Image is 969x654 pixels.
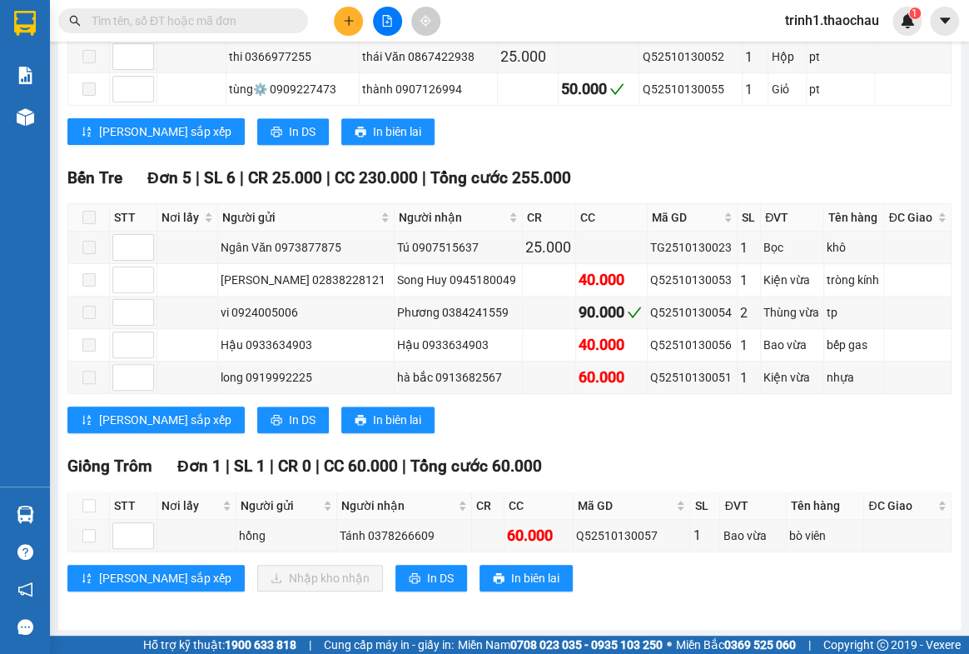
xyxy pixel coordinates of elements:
[771,80,803,98] div: Giỏ
[373,122,421,141] span: In biên lai
[222,208,376,227] span: Người gửi
[579,366,644,389] div: 60.000
[422,168,426,187] span: |
[937,13,952,28] span: caret-down
[827,238,881,257] div: khô
[824,204,884,232] th: Tên hàng
[397,303,520,322] div: Phương 0384241559
[397,336,520,354] div: Hậu 0933634903
[99,122,231,141] span: [PERSON_NAME] sắp xếp
[411,7,440,36] button: aim
[576,204,648,232] th: CC
[579,268,644,292] div: 40.000
[81,126,92,139] span: sort-ascending
[69,15,81,27] span: search
[648,362,738,394] td: Q52510130051
[221,303,390,322] div: vi 0924005006
[309,636,311,654] span: |
[420,15,431,27] span: aim
[324,457,398,476] span: CC 60.000
[399,208,506,227] span: Người nhận
[648,329,738,362] td: Q52510130056
[740,237,758,258] div: 1
[827,368,881,387] div: nhựa
[409,572,420,586] span: printer
[579,333,644,357] div: 40.000
[147,168,191,187] span: Đơn 5
[397,271,520,289] div: Song Huy 0945180049
[763,368,821,387] div: Kiện vừa
[316,457,320,476] span: |
[221,368,390,387] div: long 0919992225
[161,208,201,227] span: Nơi lấy
[67,168,122,187] span: Bến Tre
[627,305,642,320] span: check
[740,302,758,323] div: 2
[430,168,571,187] span: Tổng cước 255.000
[196,168,200,187] span: |
[720,492,786,520] th: ĐVT
[693,525,717,546] div: 1
[17,544,33,560] span: question-circle
[900,13,915,28] img: icon-new-feature
[14,11,36,36] img: logo-vxr
[510,638,663,652] strong: 0708 023 035 - 0935 103 250
[507,524,570,547] div: 60.000
[480,565,573,592] button: printerIn biên lai
[341,118,435,145] button: printerIn biên lai
[827,303,881,322] div: tp
[579,301,644,324] div: 90.000
[761,204,824,232] th: ĐVT
[827,336,881,354] div: bếp gas
[667,642,672,648] span: ⚪️
[578,497,673,515] span: Mã GD
[248,168,322,187] span: CR 25.000
[771,47,803,66] div: Hộp
[650,238,734,257] div: TG2510130023
[504,492,574,520] th: CC
[241,497,320,515] span: Người gửi
[642,47,738,66] div: Q52510130052
[17,67,34,84] img: solution-icon
[724,638,796,652] strong: 0369 525 060
[335,168,418,187] span: CC 230.000
[397,238,520,257] div: Tú 0907515637
[809,80,872,98] div: pt
[763,303,821,322] div: Thùng vừa
[234,457,266,476] span: SL 1
[789,527,862,545] div: bò viên
[745,47,766,67] div: 1
[362,80,494,98] div: thành 0907126994
[67,457,152,476] span: Giồng Trôm
[650,368,734,387] div: Q52510130051
[334,7,363,36] button: plus
[652,208,720,227] span: Mã GD
[17,506,34,523] img: warehouse-icon
[639,41,742,73] td: Q52510130052
[99,411,231,429] span: [PERSON_NAME] sắp xếp
[639,73,742,106] td: Q52510130055
[257,407,329,433] button: printerIn DS
[373,411,421,429] span: In biên lai
[740,270,758,291] div: 1
[373,7,402,36] button: file-add
[161,497,219,515] span: Nơi lấy
[67,407,245,433] button: sort-ascending[PERSON_NAME] sắp xếp
[343,15,355,27] span: plus
[740,367,758,388] div: 1
[143,636,296,654] span: Hỗ trợ kỹ thuật:
[500,45,555,68] div: 25.000
[809,47,872,66] div: pt
[226,457,230,476] span: |
[81,414,92,427] span: sort-ascending
[381,15,393,27] span: file-add
[690,492,720,520] th: SL
[17,108,34,126] img: warehouse-icon
[341,407,435,433] button: printerIn biên lai
[609,82,624,97] span: check
[110,204,157,232] th: STT
[67,565,245,592] button: sort-ascending[PERSON_NAME] sắp xếp
[763,271,821,289] div: Kiện vừa
[561,77,636,101] div: 50.000
[410,457,542,476] span: Tổng cước 60.000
